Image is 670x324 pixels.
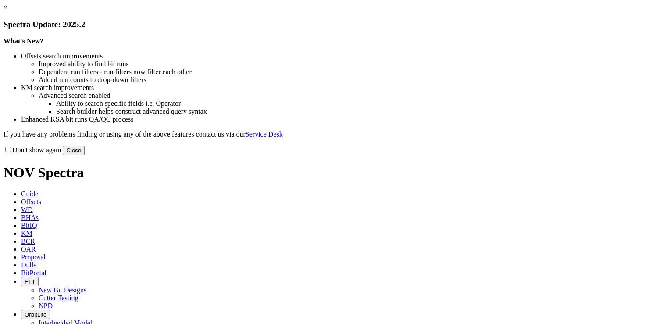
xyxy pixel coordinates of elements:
[39,92,666,100] li: Advanced search enabled
[4,146,61,154] label: Don't show again
[39,60,666,68] li: Improved ability to find bit runs
[21,269,46,277] span: BitPortal
[21,238,35,245] span: BCR
[56,108,666,115] li: Search builder helps construct advanced query syntax
[4,130,666,138] p: If you have any problems finding or using any of the above features contact us via our
[21,253,46,261] span: Proposal
[5,147,11,152] input: Don't show again
[39,68,666,76] li: Dependent run filters - run filters now filter each other
[4,20,666,29] h3: Spectra Update: 2025.2
[39,76,666,84] li: Added run counts to drop-down filters
[25,278,35,285] span: FTT
[39,294,78,302] a: Cutter Testing
[21,222,37,229] span: BitIQ
[21,245,36,253] span: OAR
[246,130,283,138] a: Service Desk
[21,214,39,221] span: BHAs
[21,115,666,123] li: Enhanced KSA bit runs QA/QC process
[21,190,38,198] span: Guide
[63,146,85,155] button: Close
[21,84,666,92] li: KM search improvements
[56,100,666,108] li: Ability to search specific fields i.e. Operator
[4,37,43,45] strong: What's New?
[25,311,46,318] span: OrbitLite
[4,4,7,11] a: ×
[21,198,41,205] span: Offsets
[21,206,33,213] span: WD
[39,302,53,310] a: NPD
[39,286,86,294] a: New Bit Designs
[21,261,36,269] span: Dulls
[4,165,666,181] h1: NOV Spectra
[21,230,32,237] span: KM
[21,52,666,60] li: Offsets search improvements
